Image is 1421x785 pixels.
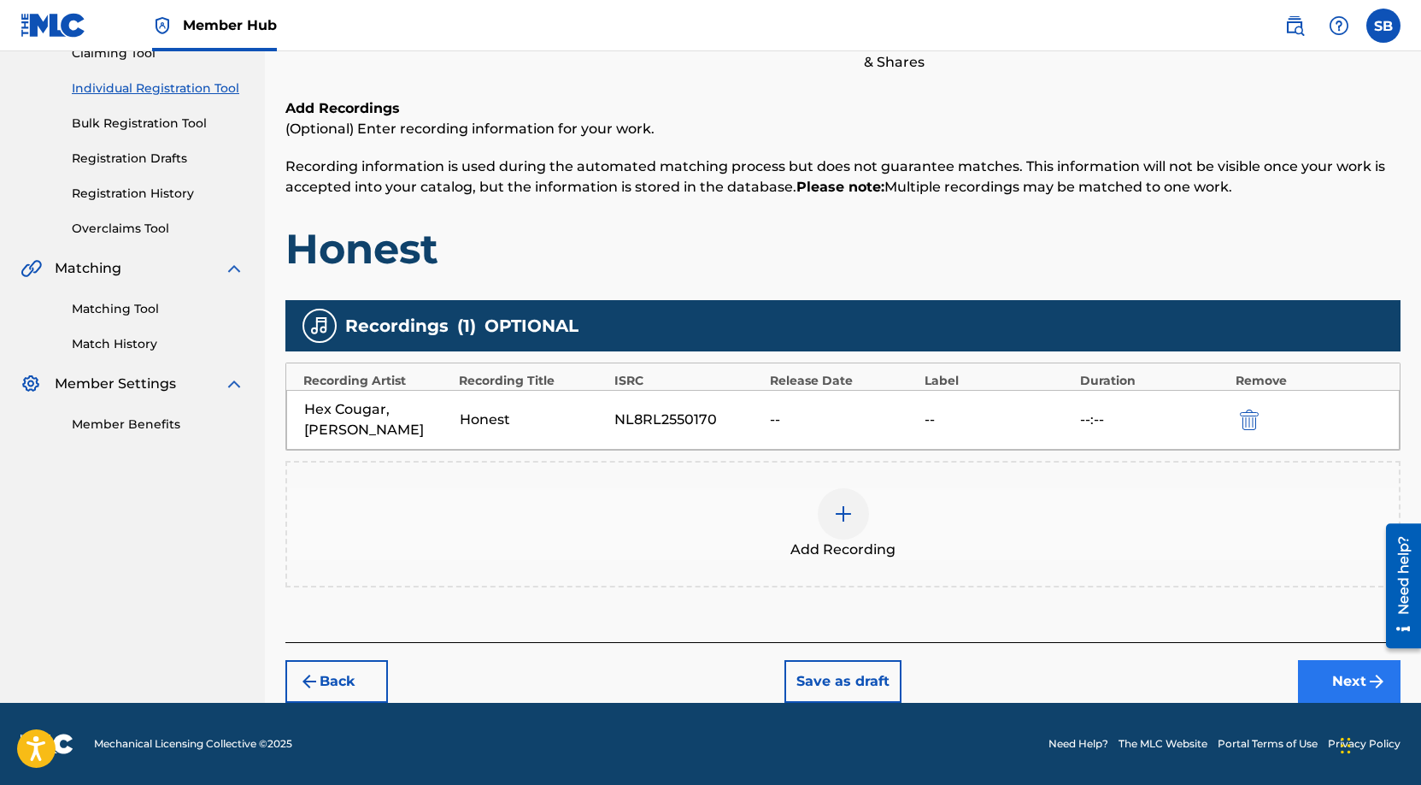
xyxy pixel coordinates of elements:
[55,258,121,279] span: Matching
[55,374,176,394] span: Member Settings
[770,410,917,430] div: --
[285,158,1385,195] span: Recording information is used during the automated matching process but does not guarantee matche...
[925,410,1072,430] div: --
[345,313,449,339] span: Recordings
[309,316,330,336] img: recording
[285,121,655,137] span: (Optional) Enter recording information for your work.
[1298,660,1400,703] button: Next
[833,504,854,524] img: add
[925,372,1072,390] div: Label
[1366,671,1387,692] img: f7272a7cc735f4ea7f67.svg
[1236,372,1383,390] div: Remove
[72,300,244,318] a: Matching Tool
[1341,720,1351,771] div: Drag
[1336,703,1421,785] iframe: Chat Widget
[285,660,388,703] button: Back
[299,671,320,692] img: 7ee5dd4eb1f8a8e3ef2f.svg
[72,115,244,133] a: Bulk Registration Tool
[183,15,277,35] span: Member Hub
[1329,15,1349,36] img: help
[614,410,761,430] div: NL8RL2550170
[285,223,1400,274] h1: Honest
[790,540,895,560] span: Add Recording
[72,80,244,97] a: Individual Registration Tool
[1080,372,1227,390] div: Duration
[72,44,244,62] a: Claiming Tool
[72,335,244,353] a: Match History
[1277,9,1312,43] a: Public Search
[1328,736,1400,752] a: Privacy Policy
[303,372,450,390] div: Recording Artist
[94,736,292,752] span: Mechanical Licensing Collective © 2025
[1366,9,1400,43] div: User Menu
[457,313,476,339] span: ( 1 )
[1284,15,1305,36] img: search
[285,98,1400,119] h6: Add Recordings
[784,660,901,703] button: Save as draft
[21,734,73,754] img: logo
[459,372,606,390] div: Recording Title
[152,15,173,36] img: Top Rightsholder
[1240,410,1259,430] img: 12a2ab48e56ec057fbd8.svg
[224,374,244,394] img: expand
[1048,736,1108,752] a: Need Help?
[1218,736,1318,752] a: Portal Terms of Use
[1080,410,1227,430] div: --:--
[304,399,451,440] div: Hex Cougar, [PERSON_NAME]
[1373,517,1421,655] iframe: Resource Center
[224,258,244,279] img: expand
[614,372,761,390] div: ISRC
[796,179,884,195] strong: Please note:
[770,372,917,390] div: Release Date
[21,374,41,394] img: Member Settings
[460,410,607,430] div: Honest
[72,220,244,238] a: Overclaims Tool
[72,150,244,168] a: Registration Drafts
[21,258,42,279] img: Matching
[484,313,578,339] span: OPTIONAL
[72,185,244,203] a: Registration History
[1119,736,1207,752] a: The MLC Website
[72,416,244,434] a: Member Benefits
[21,13,86,38] img: MLC Logo
[1322,9,1356,43] div: Help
